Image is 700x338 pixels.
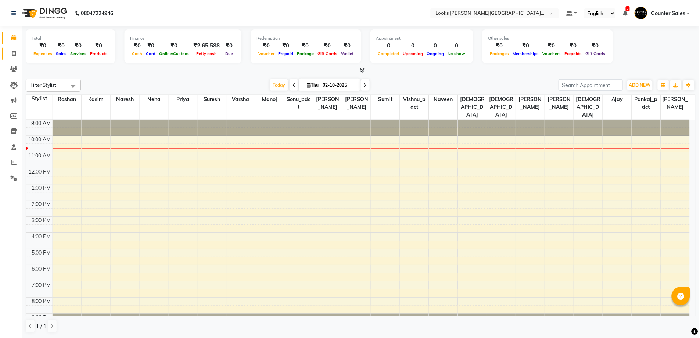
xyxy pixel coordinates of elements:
[191,42,223,50] div: ₹2,65,588
[541,42,563,50] div: ₹0
[158,42,191,50] div: ₹0
[511,51,541,56] span: Memberships
[140,95,168,104] span: Neha
[111,95,139,104] span: Naresh
[511,42,541,50] div: ₹0
[662,95,690,112] span: [PERSON_NAME]
[144,42,158,50] div: ₹0
[54,51,68,56] span: Sales
[68,51,88,56] span: Services
[270,79,288,91] span: Today
[68,42,88,50] div: ₹0
[144,51,158,56] span: Card
[30,82,56,88] span: Filter Stylist
[575,95,603,120] span: [DEMOGRAPHIC_DATA]
[54,42,68,50] div: ₹0
[285,95,313,112] span: Sonu_pdct
[305,82,321,88] span: Thu
[88,42,110,50] div: ₹0
[584,42,608,50] div: ₹0
[402,51,426,56] span: Upcoming
[30,217,53,225] div: 3:00 PM
[430,95,458,104] span: Naveen
[459,95,487,120] span: [DEMOGRAPHIC_DATA]
[53,95,82,104] span: Roshan
[652,10,686,17] span: Counter Sales
[630,82,651,88] span: ADD NEW
[130,51,144,56] span: Cash
[158,51,191,56] span: Online/Custom
[563,42,584,50] div: ₹0
[32,35,110,42] div: Total
[635,7,648,19] img: Counter Sales
[28,168,53,176] div: 12:00 PM
[130,42,144,50] div: ₹0
[19,3,69,24] img: logo
[130,35,236,42] div: Finance
[224,51,235,56] span: Due
[32,51,54,56] span: Expenses
[257,42,277,50] div: ₹0
[195,51,219,56] span: Petty cash
[446,51,468,56] span: No show
[377,35,468,42] div: Appointment
[402,42,426,50] div: 0
[563,51,584,56] span: Prepaids
[371,95,400,104] span: Sumit
[295,42,316,50] div: ₹0
[321,80,358,91] input: 2025-10-02
[401,95,429,112] span: Vishnu_pdct
[30,185,53,192] div: 1:00 PM
[256,95,284,104] span: Manoj
[26,95,53,103] div: Stylist
[32,42,54,50] div: ₹0
[295,51,316,56] span: Package
[559,79,624,91] input: Search Appointment
[517,95,545,112] span: [PERSON_NAME]
[88,51,110,56] span: Products
[489,35,608,42] div: Other sales
[169,95,197,104] span: Priya
[30,298,53,306] div: 8:00 PM
[30,233,53,241] div: 4:00 PM
[30,201,53,209] div: 2:00 PM
[340,42,356,50] div: ₹0
[377,51,402,56] span: Completed
[446,42,468,50] div: 0
[198,95,226,104] span: Suresh
[340,51,356,56] span: Wallet
[257,35,356,42] div: Redemption
[546,95,574,112] span: [PERSON_NAME]
[30,282,53,289] div: 7:00 PM
[628,80,653,90] button: ADD NEW
[27,152,53,160] div: 11:00 AM
[426,42,446,50] div: 0
[624,10,628,17] a: 2
[584,51,608,56] span: Gift Cards
[277,42,295,50] div: ₹0
[489,42,511,50] div: ₹0
[257,51,277,56] span: Voucher
[81,3,113,24] b: 08047224946
[223,42,236,50] div: ₹0
[316,51,340,56] span: Gift Cards
[30,314,53,322] div: 9:00 PM
[633,95,661,112] span: Pankaj_pdct
[30,249,53,257] div: 5:00 PM
[30,266,53,273] div: 6:00 PM
[227,95,255,104] span: Varsha
[426,51,446,56] span: Ongoing
[314,95,342,112] span: [PERSON_NAME]
[604,95,632,104] span: Ajay
[377,42,402,50] div: 0
[343,95,371,112] span: [PERSON_NAME]
[627,6,631,11] span: 2
[82,95,110,104] span: Kasim
[30,120,53,128] div: 9:00 AM
[27,136,53,144] div: 10:00 AM
[316,42,340,50] div: ₹0
[489,51,511,56] span: Packages
[36,323,46,331] span: 1 / 1
[541,51,563,56] span: Vouchers
[488,95,516,120] span: [DEMOGRAPHIC_DATA]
